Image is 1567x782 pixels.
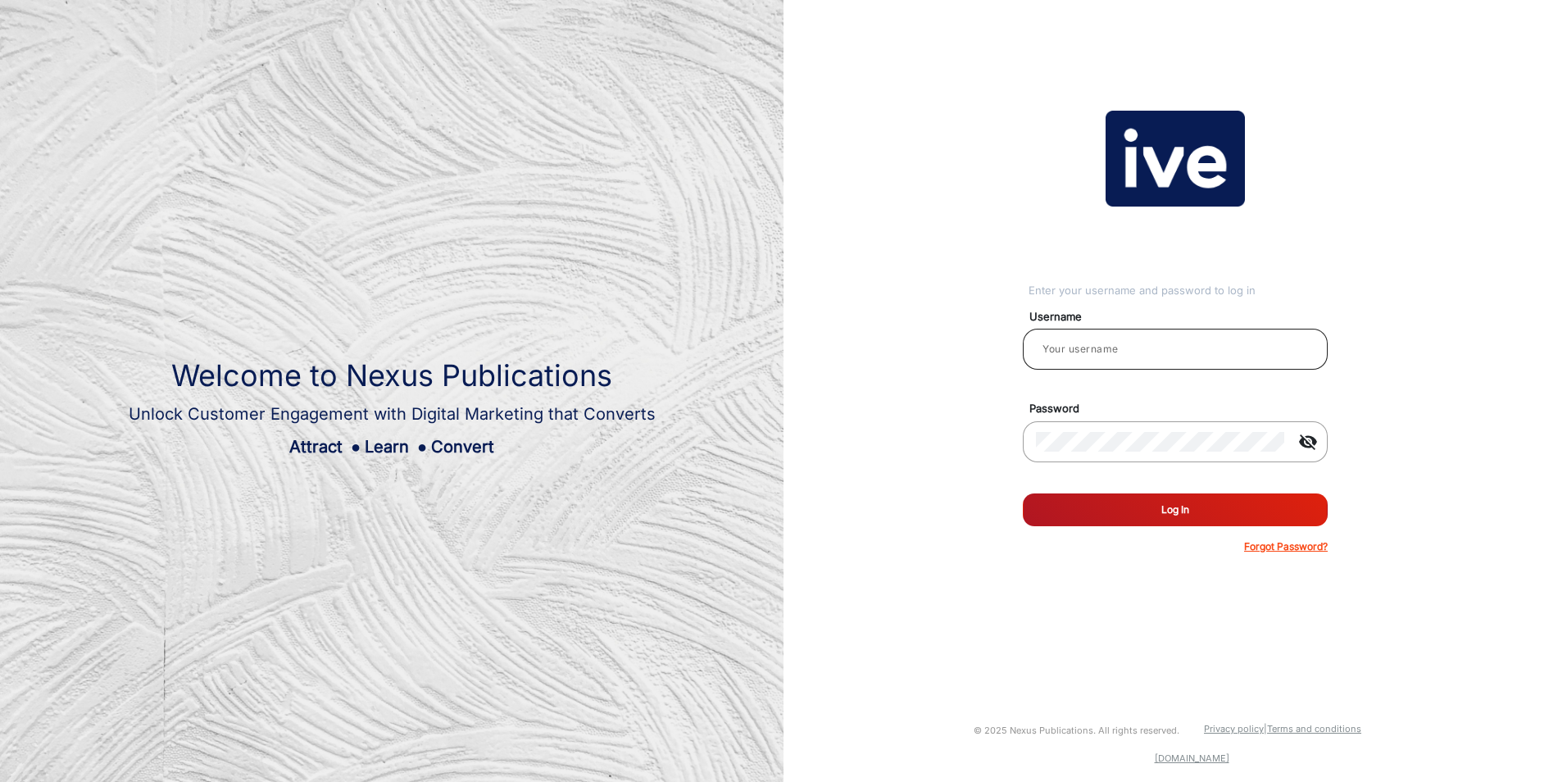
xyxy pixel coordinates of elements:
[129,434,656,459] div: Attract Learn Convert
[417,437,427,457] span: ●
[351,437,361,457] span: ●
[1029,283,1328,299] div: Enter your username and password to log in
[129,402,656,426] div: Unlock Customer Engagement with Digital Marketing that Converts
[1036,339,1315,359] input: Your username
[974,725,1179,736] small: © 2025 Nexus Publications. All rights reserved.
[1017,309,1347,325] mat-label: Username
[1204,723,1264,734] a: Privacy policy
[1017,401,1347,417] mat-label: Password
[1264,723,1267,734] a: |
[1155,752,1229,764] a: [DOMAIN_NAME]
[1244,539,1328,554] p: Forgot Password?
[1106,111,1245,207] img: vmg-logo
[1023,493,1328,526] button: Log In
[129,358,656,393] h1: Welcome to Nexus Publications
[1267,723,1361,734] a: Terms and conditions
[1288,432,1328,452] mat-icon: visibility_off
